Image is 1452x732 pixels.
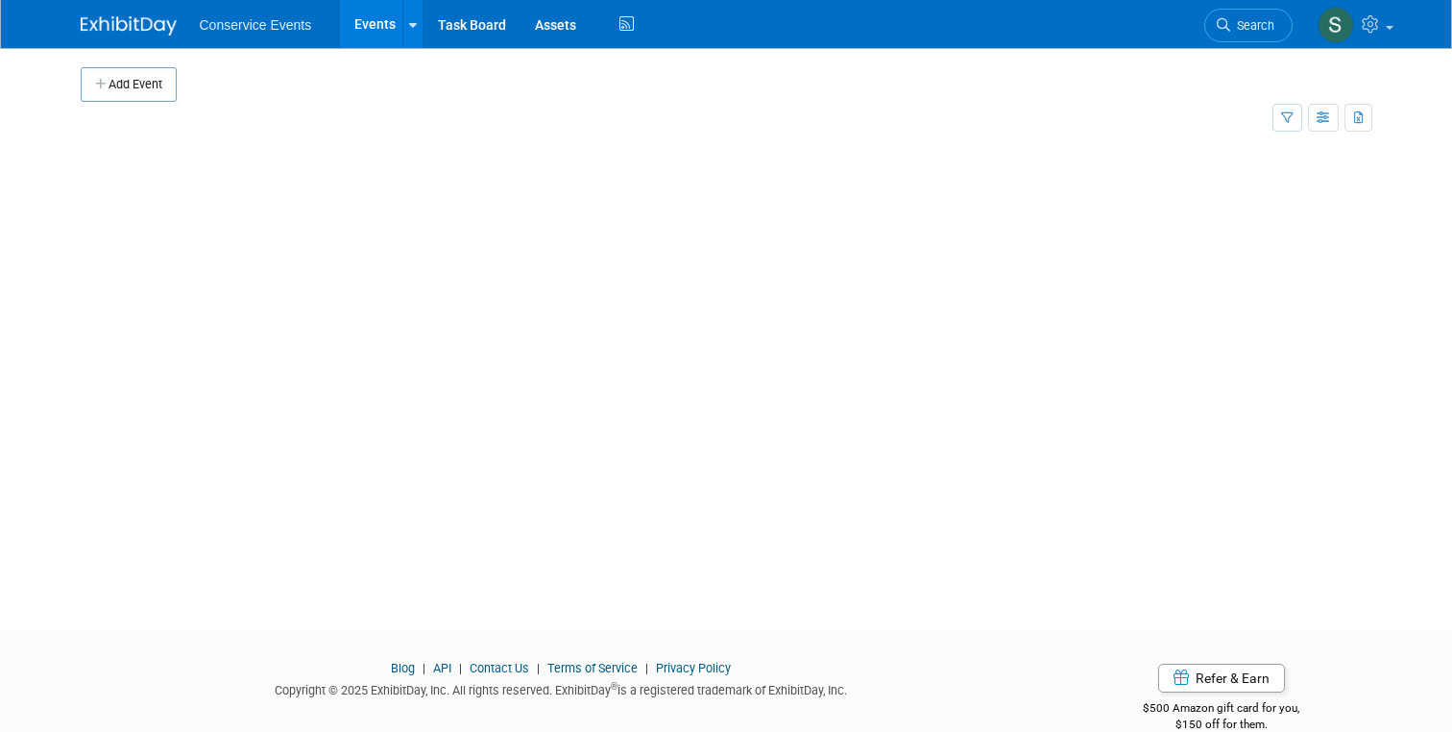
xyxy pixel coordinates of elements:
[1230,18,1274,33] span: Search
[454,661,467,675] span: |
[418,661,430,675] span: |
[470,661,529,675] a: Contact Us
[641,661,653,675] span: |
[1318,7,1354,43] img: Savannah Doctor
[656,661,731,675] a: Privacy Policy
[81,67,177,102] button: Add Event
[532,661,544,675] span: |
[1204,9,1293,42] a: Search
[200,17,312,33] span: Conservice Events
[1071,688,1372,732] div: $500 Amazon gift card for you,
[547,661,638,675] a: Terms of Service
[611,681,617,692] sup: ®
[433,661,451,675] a: API
[81,677,1042,699] div: Copyright © 2025 ExhibitDay, Inc. All rights reserved. ExhibitDay is a registered trademark of Ex...
[1158,664,1285,693] a: Refer & Earn
[81,16,177,36] img: ExhibitDay
[391,661,415,675] a: Blog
